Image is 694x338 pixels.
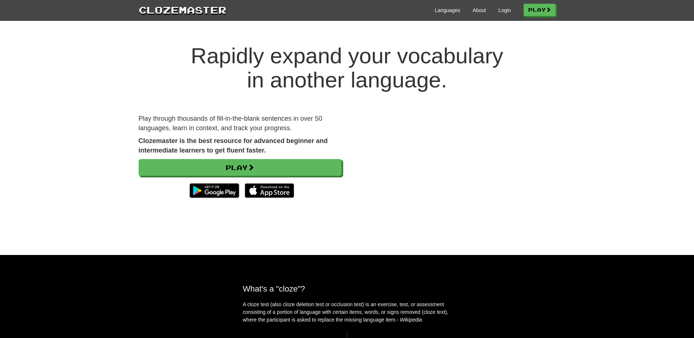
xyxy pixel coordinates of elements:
p: A cloze test (also cloze deletion test or occlusion test) is an exercise, test, or assessment con... [243,301,451,324]
img: Get it on Google Play [186,180,243,202]
h2: What's a "cloze"? [243,284,451,293]
a: Clozemaster [139,3,226,16]
a: Play [139,159,342,176]
p: Play through thousands of fill-in-the-blank sentences in over 50 languages, learn in context, and... [139,114,342,133]
a: About [473,7,486,14]
a: Play [524,4,556,16]
a: Login [498,7,511,14]
em: - Wikipedia [397,317,422,323]
a: Languages [435,7,460,14]
strong: Clozemaster is the best resource for advanced beginner and intermediate learners to get fluent fa... [139,137,328,154]
img: Download_on_the_App_Store_Badge_US-UK_135x40-25178aeef6eb6b83b96f5f2d004eda3bffbb37122de64afbaef7... [245,183,294,198]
